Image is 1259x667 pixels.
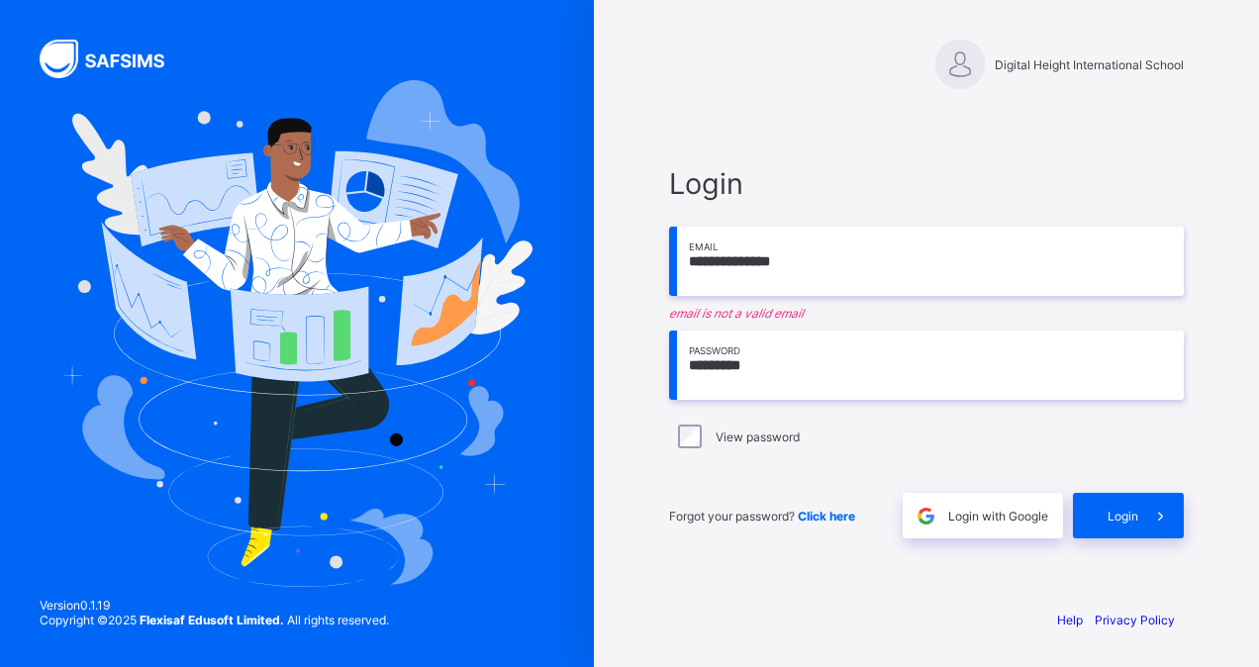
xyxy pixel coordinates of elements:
span: Forgot your password? [669,509,855,524]
a: Help [1057,613,1083,627]
em: email is not a valid email [669,306,1184,321]
img: google.396cfc9801f0270233282035f929180a.svg [915,505,937,527]
span: Login with Google [948,509,1048,524]
label: View password [716,429,800,444]
span: Login [1108,509,1138,524]
strong: Flexisaf Edusoft Limited. [140,613,284,627]
a: Privacy Policy [1095,613,1175,627]
img: Hero Image [61,80,533,587]
span: Copyright © 2025 All rights reserved. [40,613,389,627]
a: Click here [798,509,855,524]
img: SAFSIMS Logo [40,40,188,78]
span: Digital Height International School [995,57,1184,72]
span: Login [669,166,1184,201]
span: Version 0.1.19 [40,598,389,613]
